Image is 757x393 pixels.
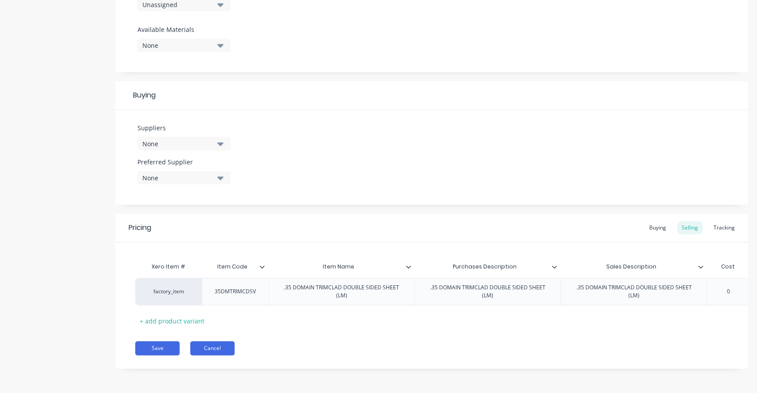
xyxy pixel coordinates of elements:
div: Selling [677,221,702,234]
button: None [137,171,231,184]
div: + add product variant [135,314,209,328]
div: Xero Item # [135,258,202,276]
div: 0 [706,280,750,303]
div: 35DMTRIMCDSV [208,286,263,297]
div: Sales Description [561,258,707,276]
label: Suppliers [137,123,231,132]
div: Cost [707,258,749,276]
div: Item Code [202,256,263,278]
div: .35 DOMAIN TRIMCLAD DOUBLE SIDED SHEET (LM) [419,282,557,301]
div: None [142,173,213,183]
label: Available Materials [137,25,231,34]
div: factory_item [144,288,193,296]
button: Save [135,341,180,355]
button: None [137,137,231,150]
button: None [137,39,231,52]
label: Preferred Supplier [137,157,231,167]
div: Item Name [268,256,409,278]
div: Item Code [202,258,268,276]
div: Buying [645,221,671,234]
div: Item Name [268,258,415,276]
div: .35 DOMAIN TRIMCLAD DOUBLE SIDED SHEET (LM) [272,282,411,301]
div: None [142,41,213,50]
div: .35 DOMAIN TRIMCLAD DOUBLE SIDED SHEET (LM) [565,282,703,301]
div: Tracking [709,221,739,234]
div: Purchases Description [415,256,556,278]
div: Sales Description [561,256,702,278]
div: Buying [115,81,748,110]
div: Purchases Description [415,258,561,276]
button: Cancel [190,341,235,355]
div: None [142,139,213,148]
div: Pricing [129,222,151,233]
